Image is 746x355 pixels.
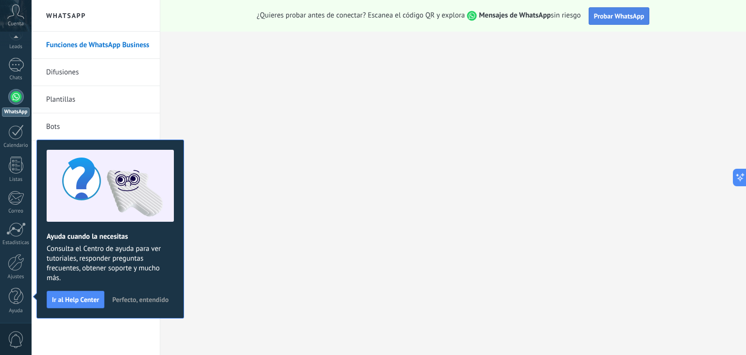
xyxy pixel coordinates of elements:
li: Difusiones [32,59,160,86]
span: Perfecto, entendido [112,296,169,303]
button: Perfecto, entendido [108,292,173,307]
span: Ir al Help Center [52,296,99,303]
button: Probar WhatsApp [589,7,650,25]
div: Estadísticas [2,240,30,246]
div: Calendario [2,142,30,149]
span: Consulta el Centro de ayuda para ver tutoriales, responder preguntas frecuentes, obtener soporte ... [47,244,174,283]
div: Ayuda [2,308,30,314]
h2: Ayuda cuando la necesitas [47,232,174,241]
a: Funciones de WhatsApp Business [46,32,150,59]
span: Probar WhatsApp [594,12,644,20]
a: Bots [46,113,150,141]
li: Funciones de WhatsApp Business [32,32,160,59]
li: Bots [32,113,160,141]
li: Plantillas [32,86,160,113]
div: Ajustes [2,274,30,280]
div: WhatsApp [2,107,30,117]
strong: Mensajes de WhatsApp [479,11,551,20]
div: Listas [2,177,30,183]
span: ¿Quieres probar antes de conectar? Escanea el código QR y explora sin riesgo [257,11,581,21]
div: Leads [2,44,30,50]
div: Correo [2,208,30,214]
a: Difusiones [46,59,150,86]
button: Ir al Help Center [47,291,104,308]
span: Cuenta [8,21,24,27]
a: Plantillas [46,86,150,113]
div: Chats [2,75,30,81]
